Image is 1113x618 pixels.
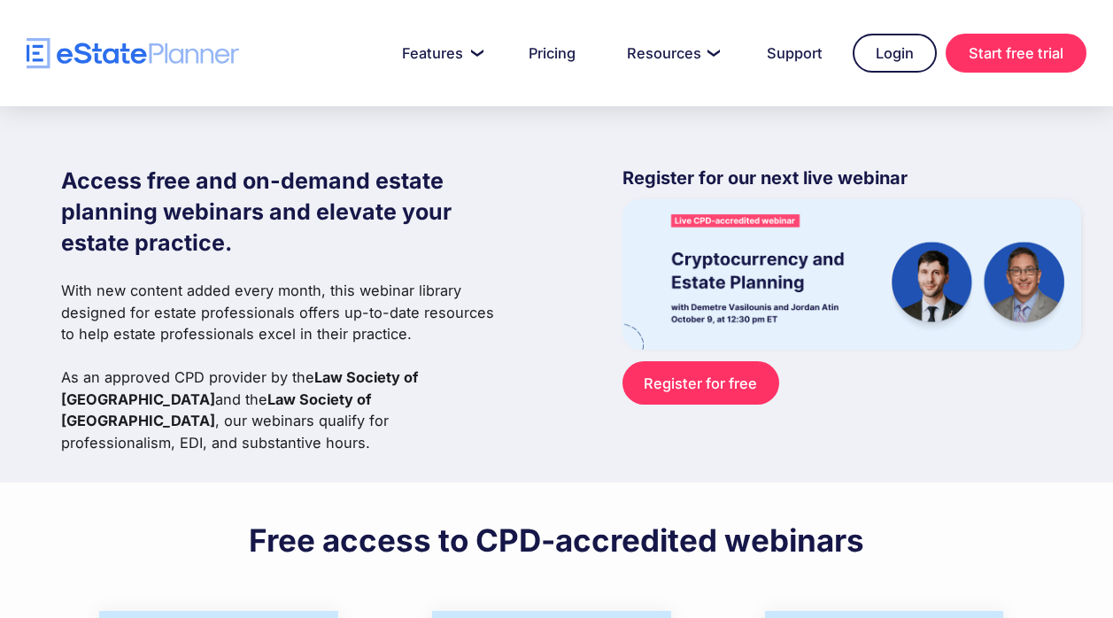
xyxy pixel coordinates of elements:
h2: Free access to CPD-accredited webinars [249,521,864,560]
a: Support [746,35,844,71]
a: Login [853,34,937,73]
a: Register for free [622,361,779,405]
strong: Law Society of [GEOGRAPHIC_DATA] [61,368,418,407]
p: Register for our next live webinar [622,166,1081,199]
a: Start free trial [946,34,1086,73]
a: Resources [606,35,737,71]
a: home [27,38,239,69]
p: With new content added every month, this webinar library designed for estate professionals offers... [61,280,499,453]
h1: Access free and on-demand estate planning webinars and elevate your estate practice. [61,166,499,259]
a: Features [381,35,499,71]
a: Pricing [507,35,597,71]
img: eState Academy webinar [622,199,1081,350]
